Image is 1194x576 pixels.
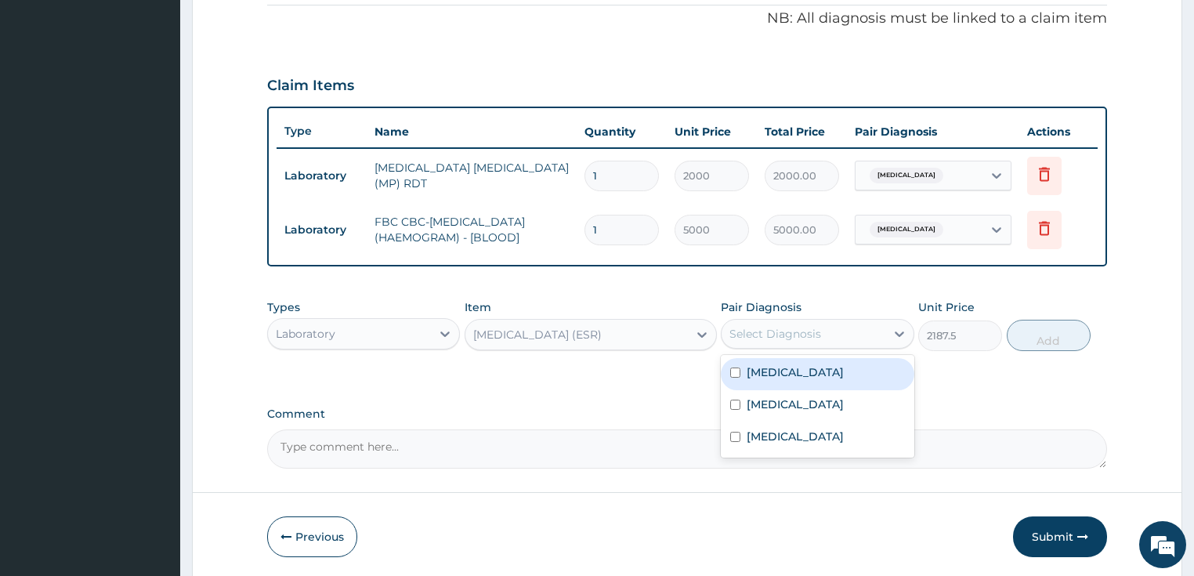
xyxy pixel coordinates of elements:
td: Laboratory [277,216,367,245]
th: Unit Price [667,116,757,147]
div: Minimize live chat window [257,8,295,45]
img: d_794563401_company_1708531726252_794563401 [29,78,63,118]
button: Submit [1013,516,1107,557]
label: [MEDICAL_DATA] [747,364,844,380]
th: Actions [1019,116,1098,147]
label: [MEDICAL_DATA] [747,429,844,444]
label: Unit Price [918,299,975,315]
td: [MEDICAL_DATA] [MEDICAL_DATA] (MP) RDT [367,152,577,199]
div: Laboratory [276,326,335,342]
span: We're online! [91,183,216,341]
label: [MEDICAL_DATA] [747,397,844,412]
td: Laboratory [277,161,367,190]
button: Add [1007,320,1091,351]
th: Name [367,116,577,147]
th: Total Price [757,116,847,147]
span: [MEDICAL_DATA] [870,222,943,237]
th: Quantity [577,116,667,147]
div: [MEDICAL_DATA] (ESR) [473,327,602,342]
h3: Claim Items [267,78,354,95]
div: Chat with us now [81,88,263,108]
p: NB: All diagnosis must be linked to a claim item [267,9,1108,29]
label: Item [465,299,491,315]
th: Type [277,117,367,146]
label: Types [267,301,300,314]
label: Pair Diagnosis [721,299,801,315]
span: [MEDICAL_DATA] [870,168,943,183]
label: Comment [267,408,1108,421]
td: FBC CBC-[MEDICAL_DATA] (HAEMOGRAM) - [BLOOD] [367,206,577,253]
textarea: Type your message and hit 'Enter' [8,398,298,453]
div: Select Diagnosis [729,326,821,342]
button: Previous [267,516,357,557]
th: Pair Diagnosis [847,116,1019,147]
